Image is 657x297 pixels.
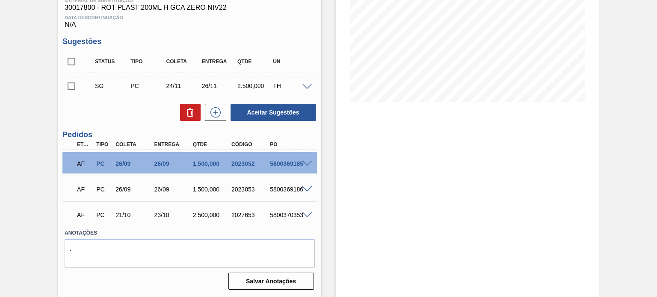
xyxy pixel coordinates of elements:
[191,212,233,218] div: 2.500,000
[77,212,92,218] p: AF
[191,160,233,167] div: 1.500,000
[94,212,113,218] div: Pedido de Compra
[62,130,317,139] h3: Pedidos
[200,82,239,89] div: 26/11/2025
[75,206,94,224] div: Aguardando Faturamento
[152,186,195,193] div: 26/09/2025
[75,180,94,199] div: Aguardando Faturamento
[128,59,167,65] div: Tipo
[191,141,233,147] div: Qtde
[229,212,272,218] div: 2027653
[152,212,195,218] div: 23/10/2025
[235,82,274,89] div: 2.500,000
[94,160,113,167] div: Pedido de Compra
[65,227,314,239] label: Anotações
[228,273,314,290] button: Salvar Anotações
[268,212,310,218] div: 5800370353
[65,4,314,12] span: 30017800 - ROT PLAST 200ML H GCA ZERO NIV22
[113,212,156,218] div: 21/10/2025
[65,15,314,20] span: Data Descontinuação
[164,82,203,89] div: 24/11/2025
[235,59,274,65] div: Qtde
[268,186,310,193] div: 5800369186
[62,37,317,46] h3: Sugestões
[77,160,92,167] p: AF
[152,160,195,167] div: 26/09/2025
[128,82,167,89] div: Pedido de Compra
[65,239,314,268] textarea: .
[113,160,156,167] div: 26/09/2025
[271,59,310,65] div: UN
[268,160,310,167] div: 5800369185
[75,154,94,173] div: Aguardando Faturamento
[164,59,203,65] div: Coleta
[176,104,201,121] div: Excluir Sugestões
[200,59,239,65] div: Entrega
[229,141,272,147] div: Código
[94,186,113,193] div: Pedido de Compra
[231,104,316,121] button: Aceitar Sugestões
[201,104,226,121] div: Nova sugestão
[152,141,195,147] div: Entrega
[93,59,132,65] div: Status
[77,186,92,193] p: AF
[93,82,132,89] div: Sugestão Criada
[229,186,272,193] div: 2023053
[271,82,310,89] div: TH
[62,12,317,29] div: N/A
[268,141,310,147] div: PO
[191,186,233,193] div: 1.500,000
[75,141,94,147] div: Etapa
[226,103,317,122] div: Aceitar Sugestões
[94,141,113,147] div: Tipo
[113,186,156,193] div: 26/09/2025
[113,141,156,147] div: Coleta
[229,160,272,167] div: 2023052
